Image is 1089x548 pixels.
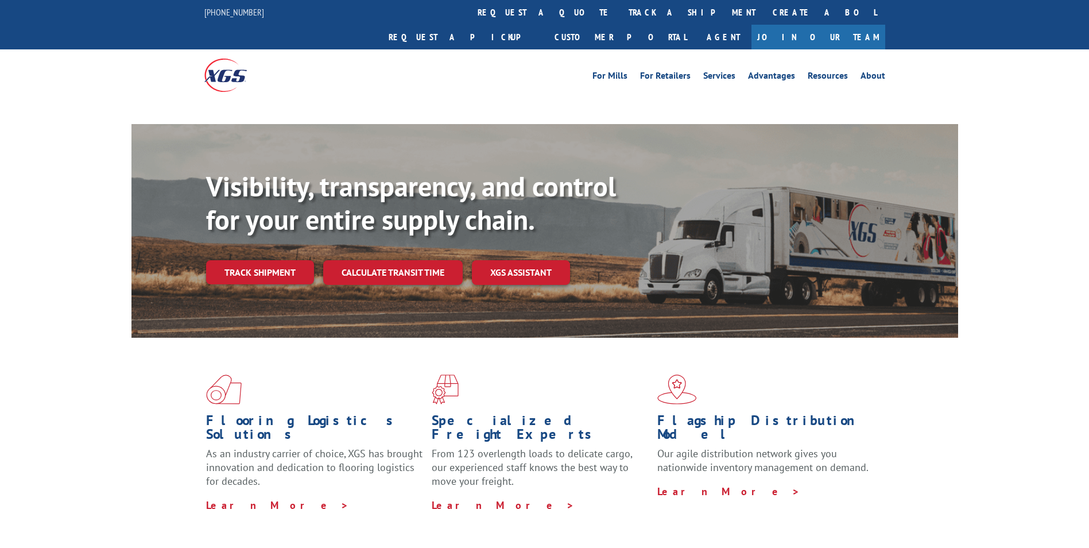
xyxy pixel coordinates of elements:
img: xgs-icon-flagship-distribution-model-red [657,375,697,404]
h1: Specialized Freight Experts [432,414,649,447]
h1: Flooring Logistics Solutions [206,414,423,447]
a: Customer Portal [546,25,695,49]
a: Agent [695,25,751,49]
a: Join Our Team [751,25,885,49]
a: Learn More > [657,485,800,498]
h1: Flagship Distribution Model [657,414,874,447]
p: From 123 overlength loads to delicate cargo, our experienced staff knows the best way to move you... [432,447,649,498]
a: Request a pickup [380,25,546,49]
a: XGS ASSISTANT [472,260,570,285]
a: Calculate transit time [323,260,463,285]
a: Learn More > [432,499,575,512]
a: About [861,71,885,84]
img: xgs-icon-focused-on-flooring-red [432,375,459,404]
a: For Mills [592,71,627,84]
span: Our agile distribution network gives you nationwide inventory management on demand. [657,447,869,474]
a: Track shipment [206,260,314,284]
a: [PHONE_NUMBER] [204,6,264,18]
img: xgs-icon-total-supply-chain-intelligence-red [206,375,242,404]
b: Visibility, transparency, and control for your entire supply chain. [206,168,616,237]
a: For Retailers [640,71,691,84]
a: Learn More > [206,499,349,512]
a: Resources [808,71,848,84]
a: Advantages [748,71,795,84]
span: As an industry carrier of choice, XGS has brought innovation and dedication to flooring logistics... [206,447,423,488]
a: Services [703,71,735,84]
